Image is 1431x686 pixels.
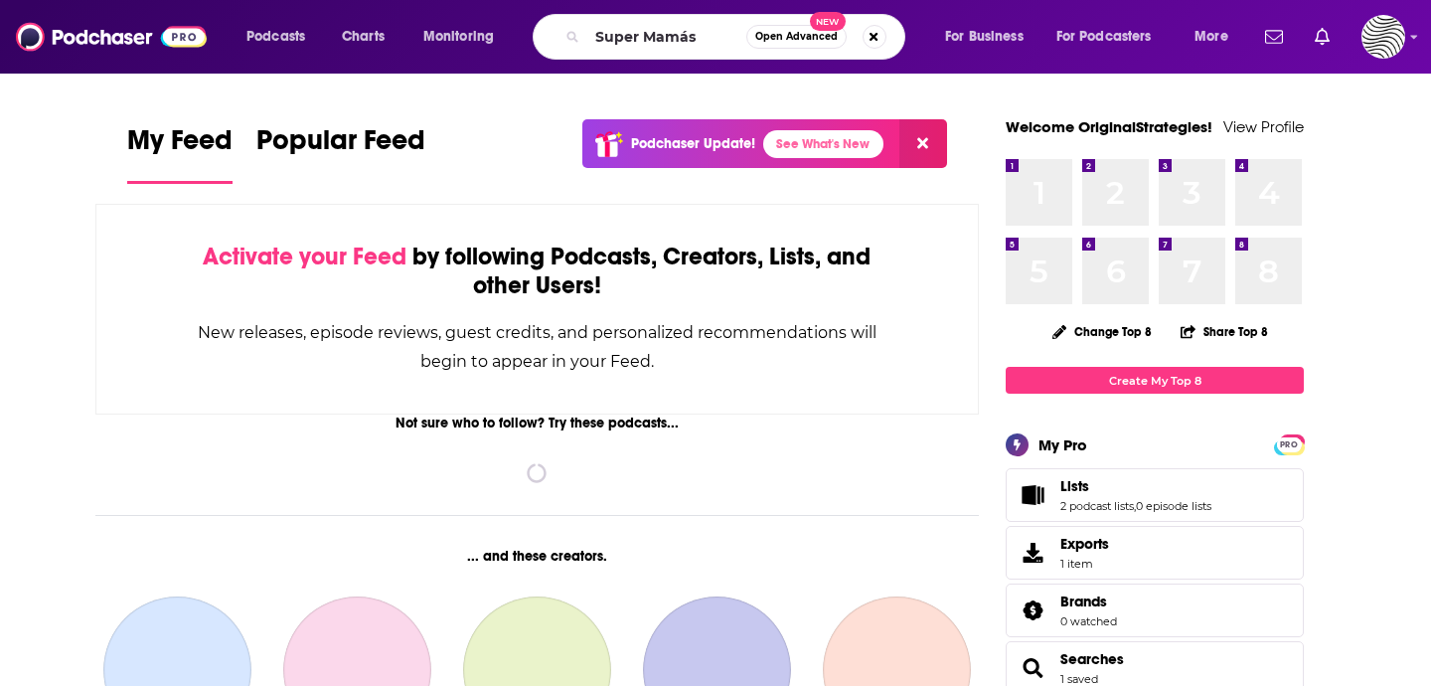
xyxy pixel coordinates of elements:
[587,21,746,53] input: Search podcasts, credits, & more...
[1043,21,1181,53] button: open menu
[1060,477,1089,495] span: Lists
[1134,499,1136,513] span: ,
[1060,650,1124,668] a: Searches
[1361,15,1405,59] button: Show profile menu
[1223,117,1304,136] a: View Profile
[246,23,305,51] span: Podcasts
[1060,614,1117,628] a: 0 watched
[409,21,520,53] button: open menu
[1006,526,1304,580] a: Exports
[755,32,838,42] span: Open Advanced
[342,23,385,51] span: Charts
[16,18,207,56] img: Podchaser - Follow, Share and Rate Podcasts
[763,130,883,158] a: See What's New
[329,21,397,53] a: Charts
[1060,477,1211,495] a: Lists
[1006,367,1304,394] a: Create My Top 8
[1277,437,1301,452] span: PRO
[1277,436,1301,451] a: PRO
[1361,15,1405,59] span: Logged in as OriginalStrategies
[931,21,1048,53] button: open menu
[1136,499,1211,513] a: 0 episode lists
[256,123,425,169] span: Popular Feed
[127,123,233,184] a: My Feed
[95,548,979,565] div: ... and these creators.
[1013,481,1052,509] a: Lists
[256,123,425,184] a: Popular Feed
[1181,21,1253,53] button: open menu
[1060,499,1134,513] a: 2 podcast lists
[1006,584,1304,637] span: Brands
[1060,672,1098,686] a: 1 saved
[1060,593,1107,610] span: Brands
[1307,20,1338,54] a: Show notifications dropdown
[1180,312,1269,351] button: Share Top 8
[196,318,878,376] div: New releases, episode reviews, guest credits, and personalized recommendations will begin to appe...
[423,23,494,51] span: Monitoring
[1013,539,1052,567] span: Exports
[203,242,406,271] span: Activate your Feed
[1060,535,1109,553] span: Exports
[1060,593,1117,610] a: Brands
[1013,654,1052,682] a: Searches
[127,123,233,169] span: My Feed
[945,23,1024,51] span: For Business
[233,21,331,53] button: open menu
[1013,597,1052,624] a: Brands
[1194,23,1228,51] span: More
[1257,20,1291,54] a: Show notifications dropdown
[631,135,755,152] p: Podchaser Update!
[1060,557,1109,571] span: 1 item
[1040,319,1164,344] button: Change Top 8
[1038,435,1087,454] div: My Pro
[95,415,979,431] div: Not sure who to follow? Try these podcasts...
[196,243,878,300] div: by following Podcasts, Creators, Lists, and other Users!
[552,14,924,60] div: Search podcasts, credits, & more...
[1361,15,1405,59] img: User Profile
[1006,468,1304,522] span: Lists
[810,12,846,31] span: New
[1056,23,1152,51] span: For Podcasters
[746,25,847,49] button: Open AdvancedNew
[1006,117,1212,136] a: Welcome OriginalStrategies!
